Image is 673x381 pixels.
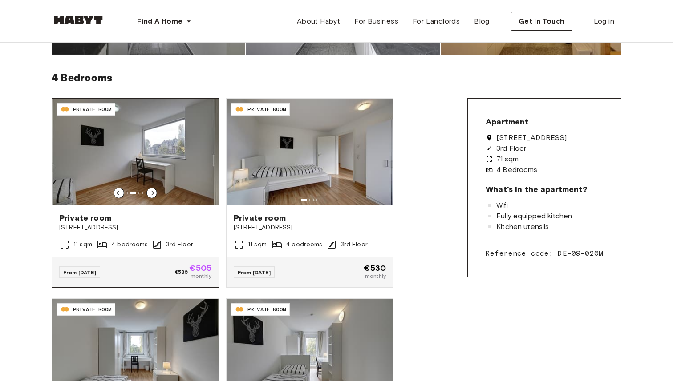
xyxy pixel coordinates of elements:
span: 3rd Floor [341,240,368,249]
span: From [DATE] [238,269,271,276]
span: [STREET_ADDRESS] [59,223,211,232]
span: For Business [354,16,398,27]
span: Private room [59,213,211,223]
img: Habyt [52,16,105,24]
span: €530 [364,264,386,272]
a: About Habyt [290,12,347,30]
span: 4 bedrooms [111,240,148,249]
a: PRIVATE ROOMPrivate room[STREET_ADDRESS]11 sqm.4 bedrooms3rd FloorFrom [DATE]€530€505monthly [52,99,219,287]
span: [STREET_ADDRESS] [496,134,567,141]
img: Image of the room [227,99,393,205]
span: Get in Touch [519,16,565,27]
span: €530 [175,268,188,276]
button: Get in Touch [511,12,572,31]
span: 4 Bedrooms [496,166,538,173]
span: PRIVATE ROOM [247,305,286,313]
span: What's in the apartment? [486,184,587,195]
span: PRIVATE ROOM [73,105,111,113]
span: Kitchen utensils [496,223,549,230]
span: Find A Home [137,16,182,27]
span: Private room [234,213,386,223]
span: Log in [594,16,614,27]
span: 3rd Floor [496,145,526,152]
span: monthly [364,272,386,280]
span: Apartment [486,116,528,127]
span: PRIVATE ROOM [247,105,286,113]
span: 11 sqm. [248,240,268,249]
span: About Habyt [297,16,340,27]
img: Image of the room [52,99,219,205]
span: €505 [189,264,211,272]
span: Blog [474,16,490,27]
a: Log in [587,12,621,30]
span: 3rd Floor [166,240,193,249]
h6: 4 Bedrooms [52,69,621,88]
span: PRIVATE ROOM [73,305,111,313]
a: Blog [467,12,497,30]
span: 71 sqm. [496,156,520,163]
span: [STREET_ADDRESS] [234,223,386,232]
span: Wifi [496,202,508,209]
span: From [DATE] [63,269,96,276]
a: PRIVATE ROOMImage of the roomPrivate room[STREET_ADDRESS]11 sqm.4 bedrooms3rd FloorFrom [DATE]€53... [227,99,393,287]
span: Fully equipped kitchen [496,213,572,220]
span: monthly [189,272,211,280]
button: Find A Home [130,12,199,30]
a: For Business [347,12,405,30]
span: Reference code: DE-09-020M [486,248,603,259]
span: 11 sqm. [73,240,93,249]
a: For Landlords [405,12,467,30]
span: For Landlords [413,16,460,27]
span: 4 bedrooms [286,240,323,249]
